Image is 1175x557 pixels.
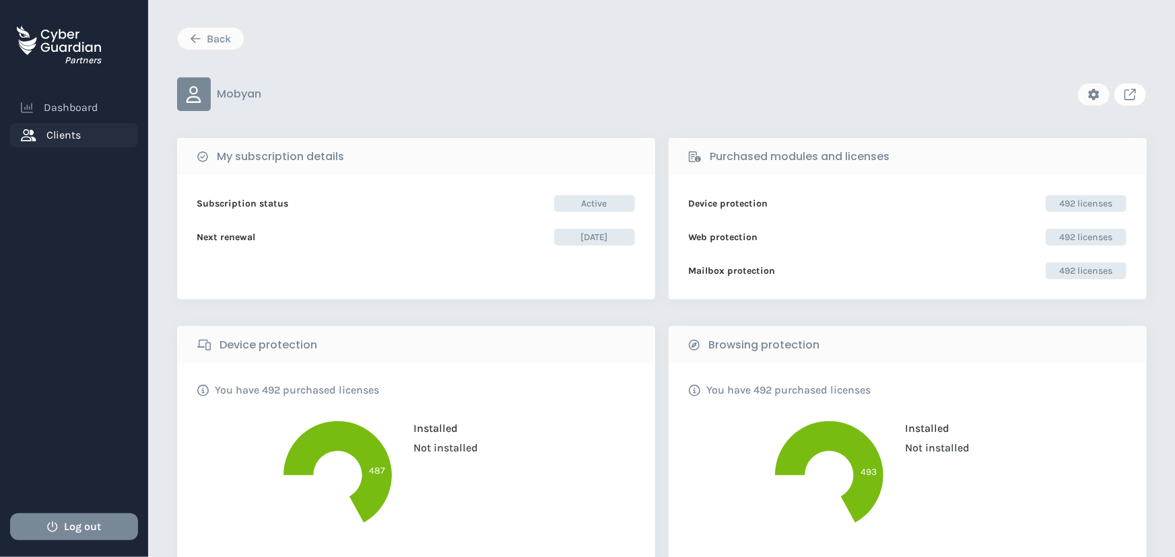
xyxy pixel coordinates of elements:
[217,87,262,101] p: Mobyan
[710,149,890,165] b: Purchased modules and licenses
[689,264,776,278] b: Mailbox protection
[10,96,138,120] a: Dashboard
[177,27,244,50] button: Back
[44,100,98,116] span: Dashboard
[403,422,458,435] span: Installed
[188,31,234,47] div: Back
[215,383,380,397] p: You have 492 purchased licenses
[1046,195,1127,212] span: 492 licenses
[895,441,970,454] span: Not installed
[197,230,256,244] b: Next renewal
[689,230,758,244] b: Web protection
[895,422,949,435] span: Installed
[1046,262,1127,279] span: 492 licenses
[554,195,635,212] span: Active
[65,519,102,535] span: Log out
[403,441,478,454] span: Not installed
[10,123,138,147] a: Clients
[17,17,101,69] a: Partners
[1046,229,1127,246] span: 492 licenses
[217,149,345,165] b: My subscription details
[707,383,871,397] p: You have 492 purchased licenses
[220,337,318,353] b: Device protection
[47,127,81,143] span: Clients
[1114,83,1147,106] a: Link to client console
[65,54,101,67] h3: Partners
[709,337,820,353] b: Browsing protection
[689,196,768,211] b: Device protection
[10,513,138,540] button: Log out
[197,196,289,211] b: Subscription status
[554,229,635,246] span: [DATE]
